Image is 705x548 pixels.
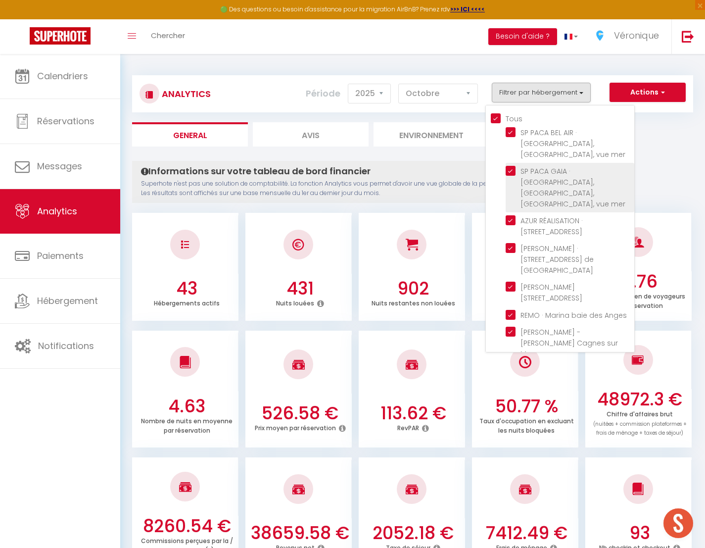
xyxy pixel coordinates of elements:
p: Nuits louées [276,297,314,307]
img: NO IMAGE [519,356,531,368]
h3: 2052.18 € [364,523,463,544]
p: Taux d'occupation en excluant les nuits bloquées [479,415,574,435]
label: Période [306,83,340,104]
h3: 38659.58 € [251,523,350,544]
h3: 48972.3 € [591,389,690,410]
img: ... [593,28,608,43]
h3: 113.62 € [364,403,463,424]
p: RevPAR [397,422,419,432]
div: Ouvrir le chat [663,508,693,538]
span: (nuitées + commission plateformes + frais de ménage + taxes de séjour) [593,420,687,437]
p: Prix moyen par réservation [255,422,336,432]
span: Véronique [614,29,659,42]
h3: 32.33 % [477,278,576,299]
p: Nuits restantes non louées [372,297,455,307]
h4: Informations sur votre tableau de bord financier [141,166,603,177]
h3: 7412.49 € [477,523,576,544]
span: Paiements [37,249,84,262]
span: Réservations [37,115,94,127]
img: NO IMAGE [181,241,189,249]
a: >>> ICI <<<< [450,5,485,13]
p: Nombre moyen de voyageurs par réservation [595,290,685,310]
button: Actions [610,83,686,102]
li: General [132,122,248,147]
p: Superhote n'est pas une solution de comptabilité. La fonction Analytics vous permet d'avoir une v... [141,179,603,198]
p: Nombre de nuits en moyenne par réservation [141,415,233,435]
h3: 2.76 [591,271,690,292]
h3: 43 [138,278,236,299]
span: SP PACA GAIA · [GEOGRAPHIC_DATA], [GEOGRAPHIC_DATA], [GEOGRAPHIC_DATA], vue mer [520,166,625,209]
span: Chercher [151,30,185,41]
span: Hébergement [37,295,98,307]
img: logout [682,30,694,43]
button: Filtrer par hébergement [492,83,591,102]
span: Notifications [38,340,94,352]
h3: 50.77 % [477,396,576,417]
p: Chiffre d'affaires brut [593,408,687,437]
span: Messages [37,160,82,172]
span: Analytics [37,205,77,217]
span: [PERSON_NAME] · [STREET_ADDRESS] de [GEOGRAPHIC_DATA] [520,244,594,275]
span: AZUR RÉALISATION · [STREET_ADDRESS] [520,216,583,237]
img: NO IMAGE [632,354,644,366]
li: Environnement [374,122,489,147]
p: Hébergements actifs [154,297,220,307]
h3: Analytics [159,83,211,105]
button: Besoin d'aide ? [488,28,557,45]
li: Avis [253,122,369,147]
h3: 93 [591,523,690,544]
h3: 526.58 € [251,403,350,424]
h3: 8260.54 € [138,516,236,537]
span: SP PACA BEL AIR · [GEOGRAPHIC_DATA], [GEOGRAPHIC_DATA], vue mer [520,128,625,159]
span: [PERSON_NAME] [STREET_ADDRESS] [520,282,582,303]
span: Calendriers [37,70,88,82]
h3: 902 [364,278,463,299]
img: Super Booking [30,27,91,45]
h3: 431 [251,278,350,299]
a: ... Véronique [585,19,671,54]
span: [PERSON_NAME] - [PERSON_NAME] Cagnes sur Mer [520,327,618,359]
a: Chercher [143,19,192,54]
h3: 4.63 [138,396,236,417]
